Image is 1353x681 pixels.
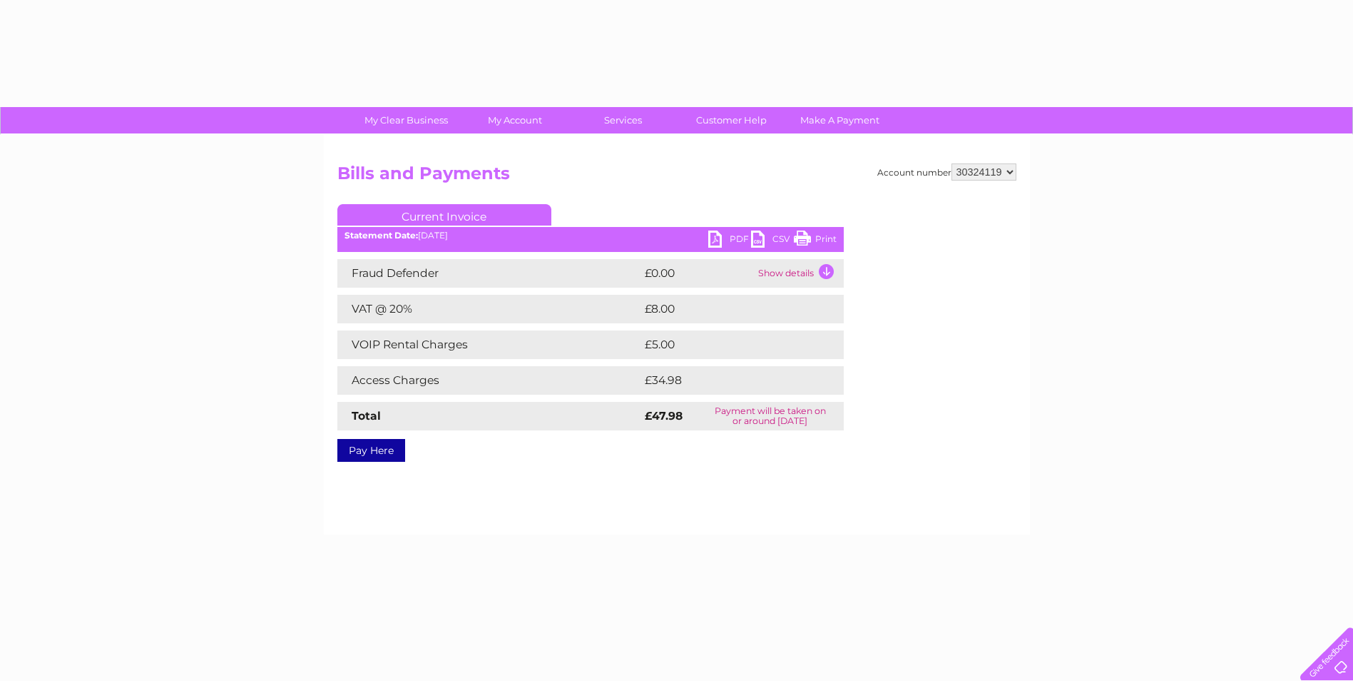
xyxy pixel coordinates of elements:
div: Account number [877,163,1016,181]
h2: Bills and Payments [337,163,1016,191]
div: [DATE] [337,231,844,241]
strong: Total [352,409,381,423]
a: Pay Here [337,439,405,462]
a: Make A Payment [781,107,899,133]
a: My Clear Business [347,107,465,133]
a: My Account [456,107,573,133]
td: Payment will be taken on or around [DATE] [697,402,844,430]
b: Statement Date: [344,230,418,241]
a: Customer Help [673,107,790,133]
td: £0.00 [641,259,755,288]
td: £8.00 [641,295,811,323]
td: £34.98 [641,366,816,395]
a: PDF [708,231,751,251]
td: Show details [755,259,844,288]
a: CSV [751,231,794,251]
td: Access Charges [337,366,641,395]
strong: £47.98 [645,409,683,423]
td: VAT @ 20% [337,295,641,323]
td: VOIP Rental Charges [337,331,641,359]
a: Services [564,107,682,133]
td: Fraud Defender [337,259,641,288]
td: £5.00 [641,331,811,359]
a: Current Invoice [337,204,551,226]
a: Print [794,231,837,251]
